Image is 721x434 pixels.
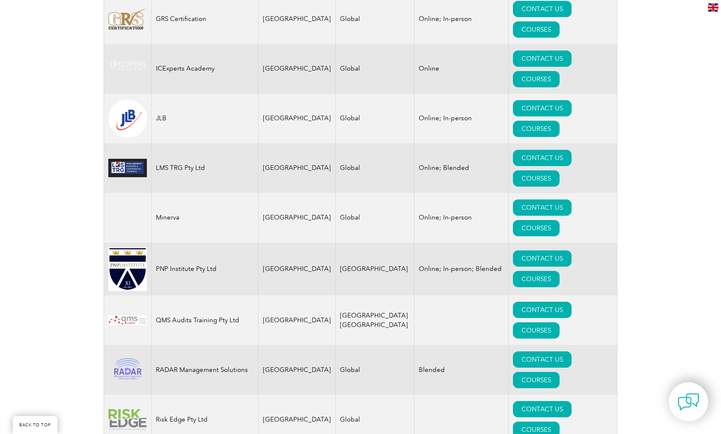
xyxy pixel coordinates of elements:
[414,44,509,94] td: Online
[513,220,560,236] a: COURSES
[513,322,560,339] a: COURSES
[513,351,572,368] a: CONTACT US
[513,199,572,216] a: CONTACT US
[259,143,336,193] td: [GEOGRAPHIC_DATA]
[108,315,147,325] img: fcc1e7ab-22ab-ea11-a812-000d3ae11abd-logo.jpg
[414,143,509,193] td: Online; Blended
[336,295,414,345] td: [GEOGRAPHIC_DATA] [GEOGRAPHIC_DATA]
[259,44,336,94] td: [GEOGRAPHIC_DATA]
[513,71,560,87] a: COURSES
[513,51,572,67] a: CONTACT US
[152,44,259,94] td: ICExperts Academy
[336,345,414,395] td: Global
[513,250,572,267] a: CONTACT US
[259,295,336,345] td: [GEOGRAPHIC_DATA]
[108,247,147,291] img: ea24547b-a6e0-e911-a812-000d3a795b83-logo.jpg
[13,416,57,434] a: BACK TO TOP
[414,94,509,143] td: Online; In-person
[259,345,336,395] td: [GEOGRAPHIC_DATA]
[108,159,147,177] img: c485e4a1-833a-eb11-a813-0022481469da-logo.jpg
[336,44,414,94] td: Global
[152,345,259,395] td: RADAR Management Solutions
[336,243,414,296] td: [GEOGRAPHIC_DATA]
[152,193,259,243] td: Minerva
[513,271,560,287] a: COURSES
[259,243,336,296] td: [GEOGRAPHIC_DATA]
[513,372,560,388] a: COURSES
[708,3,718,12] img: en
[108,358,147,382] img: 1d2a24ac-d9bc-ea11-a814-000d3a79823d-logo.png
[336,193,414,243] td: Global
[513,170,560,187] a: COURSES
[678,391,699,413] img: contact-chat.png
[152,94,259,143] td: JLB
[336,143,414,193] td: Global
[108,58,147,79] img: 2bff5172-5738-eb11-a813-000d3a79722d-logo.png
[513,100,572,116] a: CONTACT US
[152,243,259,296] td: PNP Institute Pty Ltd
[414,243,509,296] td: Online; In-person; Blended
[259,193,336,243] td: [GEOGRAPHIC_DATA]
[414,345,509,395] td: Blended
[414,193,509,243] td: Online; In-person
[152,295,259,345] td: QMS Audits Training Pty Ltd
[259,94,336,143] td: [GEOGRAPHIC_DATA]
[513,121,560,137] a: COURSES
[108,99,147,138] img: fd2924ac-d9bc-ea11-a814-000d3a79823d-logo.png
[513,21,560,38] a: COURSES
[513,1,572,17] a: CONTACT US
[108,409,147,431] img: a131cb37-a404-ec11-b6e6-00224817f503-logo.png
[108,9,147,30] img: 7f517d0d-f5a0-ea11-a812-000d3ae11abd%20-logo.png
[513,401,572,417] a: CONTACT US
[513,302,572,318] a: CONTACT US
[152,143,259,193] td: LMS TRG Pty Ltd
[513,150,572,166] a: CONTACT US
[336,94,414,143] td: Global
